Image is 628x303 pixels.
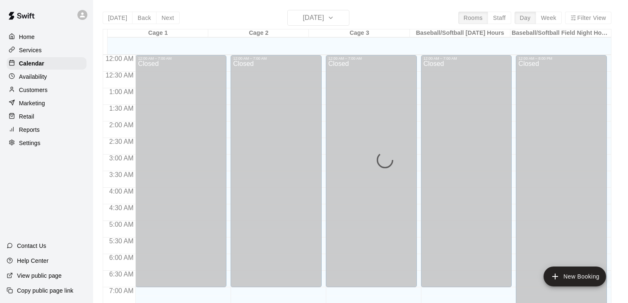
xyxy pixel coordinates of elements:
[19,46,42,54] p: Services
[17,271,62,280] p: View public page
[19,126,40,134] p: Reports
[233,61,319,290] div: Closed
[208,29,309,37] div: Cage 2
[17,257,48,265] p: Help Center
[138,56,224,61] div: 12:00 AM – 7:00 AM
[7,57,87,70] a: Calendar
[7,84,87,96] a: Customers
[107,254,136,261] span: 6:00 AM
[19,59,44,68] p: Calendar
[233,56,319,61] div: 12:00 AM – 7:00 AM
[108,29,208,37] div: Cage 1
[107,105,136,112] span: 1:30 AM
[423,61,510,290] div: Closed
[107,204,136,211] span: 4:30 AM
[107,238,136,245] span: 5:30 AM
[107,221,136,228] span: 5:00 AM
[410,29,510,37] div: Baseball/Softball [DATE] Hours
[19,73,47,81] p: Availability
[135,55,226,287] div: 12:00 AM – 7:00 AM: Closed
[7,137,87,149] a: Settings
[7,110,87,123] a: Retail
[138,61,224,290] div: Closed
[19,33,35,41] p: Home
[107,188,136,195] span: 4:00 AM
[518,56,604,61] div: 12:00 AM – 8:00 PM
[328,61,414,290] div: Closed
[510,29,611,37] div: Baseball/Softball Field Night Hours
[423,56,510,61] div: 12:00 AM – 7:00 AM
[19,99,45,107] p: Marketing
[107,121,136,128] span: 2:00 AM
[421,55,512,287] div: 12:00 AM – 7:00 AM: Closed
[326,55,417,287] div: 12:00 AM – 7:00 AM: Closed
[107,271,136,278] span: 6:30 AM
[309,29,409,37] div: Cage 3
[103,72,136,79] span: 12:30 AM
[107,88,136,95] span: 1:00 AM
[7,44,87,56] a: Services
[107,155,136,162] span: 3:00 AM
[17,242,46,250] p: Contact Us
[107,138,136,145] span: 2:30 AM
[19,139,41,147] p: Settings
[19,86,48,94] p: Customers
[7,31,87,43] a: Home
[7,124,87,136] a: Reports
[107,287,136,294] span: 7:00 AM
[7,97,87,109] a: Marketing
[17,286,73,295] p: Copy public page link
[231,55,322,287] div: 12:00 AM – 7:00 AM: Closed
[544,267,606,286] button: add
[7,70,87,83] a: Availability
[103,55,136,62] span: 12:00 AM
[107,171,136,178] span: 3:30 AM
[328,56,414,61] div: 12:00 AM – 7:00 AM
[19,112,34,121] p: Retail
